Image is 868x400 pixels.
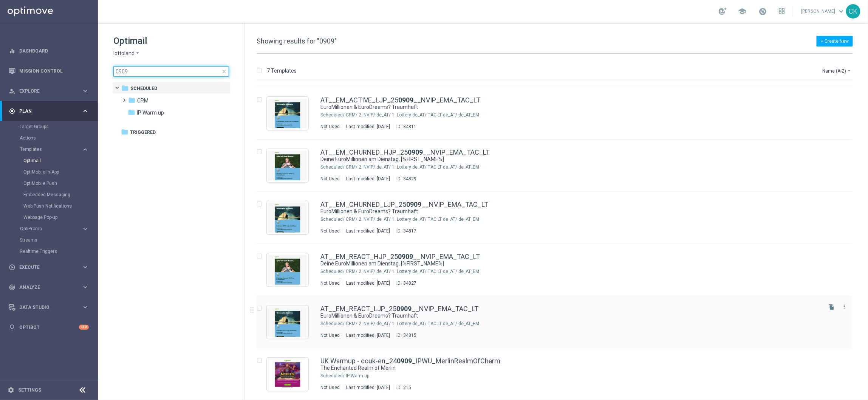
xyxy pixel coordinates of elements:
[837,7,845,16] span: keyboard_arrow_down
[393,384,411,391] div: ID:
[320,104,820,111] div: EuroMillionen & EuroDreams? Traumhaft
[8,88,89,94] button: person_search Explore keyboard_arrow_right
[403,176,416,182] div: 34829
[8,387,14,394] i: settings
[19,285,82,290] span: Analyze
[9,88,15,95] i: person_search
[20,226,82,231] div: OptiPromo
[393,124,416,130] div: ID:
[320,156,820,163] div: Deine EuroMillionen am Dienstag, [%FIRST_NAME%]
[23,158,79,164] a: Optimail
[221,68,227,74] span: close
[346,216,820,222] div: Scheduled/CRM/2. NVIP/de_AT/1. Lottery de_AT/TAC LT de_AT/de_AT_EM
[20,121,97,132] div: Target Groups
[343,124,393,130] div: Last modified: [DATE]
[406,200,421,208] b: 0909
[320,104,803,111] a: EuroMillionen & EuroDreams? Traumhaft
[20,144,97,223] div: Templates
[8,108,89,114] button: gps_fixed Plan keyboard_arrow_right
[23,180,79,186] a: OptiMobile Push
[249,244,866,296] div: Press SPACE to select this row.
[320,201,488,208] a: AT__EM_CHURNED_LJP_250909__NVIP_EMA_TAC_LT
[846,4,860,19] div: CK
[8,304,89,310] div: Data Studio keyboard_arrow_right
[19,305,82,310] span: Data Studio
[257,37,337,45] span: Showing results for "0909"
[9,284,82,291] div: Analyze
[320,97,480,104] a: AT__EM_ACTIVE_LJP_250909__NVIP_EMA_TAC_LT
[20,248,79,254] a: Realtime Triggers
[20,146,89,152] button: Templates keyboard_arrow_right
[826,302,836,312] button: file_copy
[8,48,89,54] button: equalizer Dashboard
[128,109,135,116] i: folder
[320,260,803,267] a: Deine EuroMillionen am Dienstag, [%FIRST_NAME%]
[23,155,97,166] div: Optimail
[113,66,229,77] input: Search Template
[393,332,416,338] div: ID:
[346,321,820,327] div: Scheduled/CRM/2. NVIP/de_AT/1. Lottery de_AT/TAC LT de_AT/de_AT_EM
[20,135,79,141] a: Actions
[403,280,416,286] div: 34827
[398,253,413,260] b: 0909
[9,41,89,61] div: Dashboard
[9,284,15,291] i: track_changes
[817,36,853,47] button: + Create New
[20,237,79,243] a: Streams
[82,284,89,291] i: keyboard_arrow_right
[320,208,820,215] div: EuroMillionen & EuroDreams? Traumhaft
[320,321,345,327] div: Scheduled/
[9,108,82,115] div: Plan
[249,296,866,348] div: Press SPACE to select this row.
[393,176,416,182] div: ID:
[269,203,306,233] img: 34817.jpeg
[320,358,500,364] a: UK Warmup - couk-en_240909_IPWU_MerlinRealmOfCharm
[403,332,416,338] div: 34815
[8,284,89,290] button: track_changes Analyze keyboard_arrow_right
[113,50,141,57] button: lottoland arrow_drop_down
[20,147,82,152] div: Templates
[19,265,82,270] span: Execute
[320,208,803,215] a: EuroMillionen & EuroDreams? Traumhaft
[828,304,834,310] i: file_copy
[320,384,340,391] div: Not Used
[20,246,97,257] div: Realtime Triggers
[343,228,393,234] div: Last modified: [DATE]
[20,226,89,232] button: OptiPromo keyboard_arrow_right
[130,85,157,92] span: Scheduled
[113,50,135,57] span: lottoland
[121,84,129,92] i: folder
[393,228,416,234] div: ID:
[20,223,97,234] div: OptiPromo
[397,357,412,365] b: 0909
[135,50,141,57] i: arrow_drop_down
[19,61,89,81] a: Mission Control
[403,384,411,391] div: 215
[403,124,416,130] div: 34811
[269,307,306,337] img: 34815.jpeg
[8,68,89,74] button: Mission Control
[82,107,89,115] i: keyboard_arrow_right
[8,324,89,330] button: lightbulb Optibot +10
[320,112,345,118] div: Scheduled/
[19,41,89,61] a: Dashboard
[320,216,345,222] div: Scheduled/
[396,305,412,313] b: 0909
[320,268,345,274] div: Scheduled/
[320,312,820,319] div: EuroMillionen & EuroDreams? Traumhaft
[8,264,89,270] button: play_circle_outline Execute keyboard_arrow_right
[137,109,164,116] span: IP Warm up
[82,146,89,153] i: keyboard_arrow_right
[320,156,803,163] a: Deine EuroMillionen am Dienstag, [%FIRST_NAME%]
[269,360,306,389] img: 215.jpeg
[82,225,89,233] i: keyboard_arrow_right
[23,166,97,178] div: OptiMobile In-App
[23,203,79,209] a: Web Push Notifications
[841,304,847,310] i: more_vert
[346,164,820,170] div: Scheduled/CRM/2. NVIP/de_AT/1. Lottery de_AT/TAC LT de_AT/de_AT_EM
